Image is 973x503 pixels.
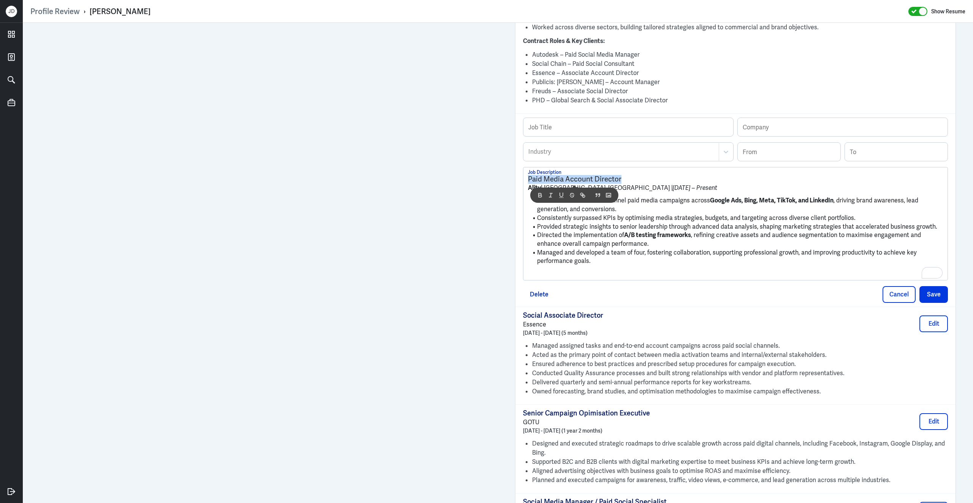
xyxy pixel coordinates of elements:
[532,439,948,457] li: Designed and executed strategic roadmaps to drive scalable growth across paid digital channels, i...
[523,427,650,435] p: [DATE] - [DATE] (1 year 2 months)
[528,231,943,248] li: Directed the implementation of , refining creative assets and audience segmentation to maximise e...
[532,378,948,387] li: Delivered quarterly and semi-annual performance reports for key workstreams.
[532,87,948,96] li: Freuds – Associate Social Director
[523,118,733,136] input: Job Title
[532,59,948,68] li: Social Chain – Paid Social Consultant
[528,184,541,192] strong: Ality
[532,387,948,396] li: Owned forecasting, brand studies, and optimisation methodologies to maximise campaign effectiveness.
[523,286,555,303] button: Delete
[40,30,481,495] iframe: https://ppcdn.hiredigital.com/register/65483548/resumes/635870493/2022_Nick_Branford_CV_Updated.p...
[532,360,948,369] li: Ensured adherence to best practices and prescribed setup procedures for campaign execution.
[845,143,948,161] input: To
[931,6,965,16] label: Show Resume
[738,143,840,161] input: From
[532,466,948,476] li: Aligned advertising objectives with business goals to optimise ROAS and maximise efficiency.
[528,175,943,183] h3: Paid Media Account Director
[919,286,948,303] button: Save
[532,341,948,350] li: Managed assigned tasks and end-to-end account campaigns across paid social channels.
[523,320,603,329] p: Essence
[6,6,17,17] div: J D
[30,6,80,16] a: Profile Review
[528,223,943,231] li: Provided strategic insights to senior leadership through advanced data analysis, shaping marketin...
[523,418,650,427] p: GOTU
[673,184,717,192] em: [DATE] – Present
[532,23,948,32] li: Worked across diverse sectors, building tailored strategies aligned to commercial and brand objec...
[532,476,948,485] li: Planned and executed campaigns for awareness, traffic, video views, e-commerce, and lead generati...
[883,286,916,303] button: Cancel
[528,196,943,213] li: Led and executed multi-channel paid media campaigns across , driving brand awareness, lead genera...
[523,37,605,45] strong: Contract Roles & Key Clients:
[532,68,948,78] li: Essence – Associate Account Director
[710,196,834,204] strong: Google Ads, Bing, Meta, TikTok, and LinkedIn
[532,457,948,466] li: Supported B2C and B2B clients with digital marketing expertise to meet business KPIs and achieve ...
[532,369,948,378] li: Conducted Quality Assurance processes and built strong relationships with vendor and platform rep...
[532,350,948,360] li: Acted as the primary point of contact between media activation teams and internal/external stakeh...
[532,96,948,105] li: PHD – Global Search & Social Associate Director
[528,175,943,279] div: To enrich screen reader interactions, please activate Accessibility in Grammarly extension settings
[532,50,948,59] li: Autodesk – Paid Social Media Manager
[624,231,691,239] strong: A/B testing frameworks
[528,214,943,223] li: Consistently surpassed KPIs by optimising media strategies, budgets, and targeting across diverse...
[90,6,151,16] div: [PERSON_NAME]
[528,248,943,266] li: Managed and developed a team of four, fostering collaboration, supporting professional growth, an...
[523,329,603,337] p: [DATE] - [DATE] (5 months)
[919,413,948,430] button: Edit
[523,409,650,418] p: Senior Campaign Opimisation Executive
[919,315,948,332] button: Edit
[523,311,603,320] p: Social Associate Director
[80,6,90,16] p: ›
[528,183,943,193] p: | [GEOGRAPHIC_DATA], [GEOGRAPHIC_DATA] |
[738,118,948,136] input: Company
[532,78,948,87] li: Publicis: [PERSON_NAME] – Account Manager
